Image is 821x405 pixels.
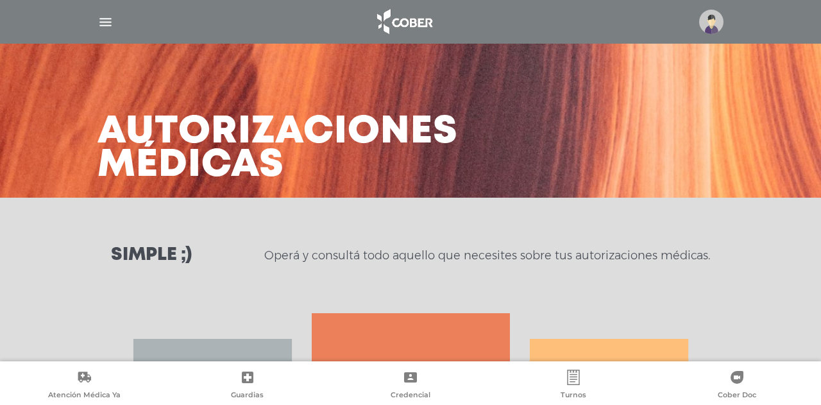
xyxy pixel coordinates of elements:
[264,248,710,263] p: Operá y consultá todo aquello que necesites sobre tus autorizaciones médicas.
[3,370,165,402] a: Atención Médica Ya
[656,370,818,402] a: Cober Doc
[48,390,121,402] span: Atención Médica Ya
[111,246,192,264] h3: Simple ;)
[370,6,437,37] img: logo_cober_home-white.png
[165,370,328,402] a: Guardias
[561,390,586,402] span: Turnos
[391,390,430,402] span: Credencial
[699,10,724,34] img: profile-placeholder.svg
[97,14,114,30] img: Cober_menu-lines-white.svg
[231,390,264,402] span: Guardias
[329,370,492,402] a: Credencial
[718,390,756,402] span: Cober Doc
[492,370,655,402] a: Turnos
[97,116,458,182] h3: Autorizaciones médicas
